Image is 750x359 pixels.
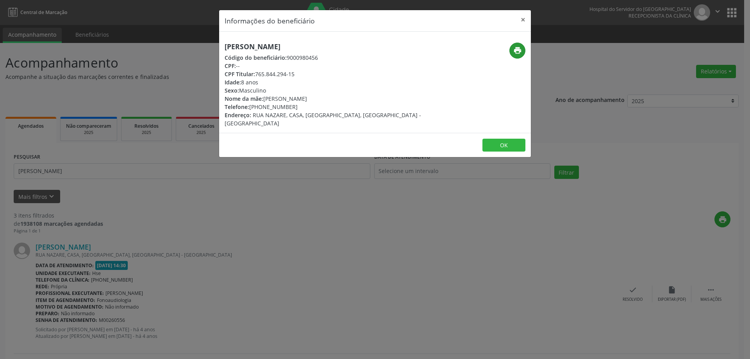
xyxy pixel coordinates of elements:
[515,10,531,29] button: Close
[225,43,421,51] h5: [PERSON_NAME]
[225,111,251,119] span: Endereço:
[225,16,315,26] h5: Informações do beneficiário
[225,103,421,111] div: [PHONE_NUMBER]
[513,46,522,55] i: print
[225,70,421,78] div: 765.844.294-15
[225,54,421,62] div: 9000980456
[225,79,241,86] span: Idade:
[225,95,263,102] span: Nome da mãe:
[225,78,421,86] div: 8 anos
[225,62,236,70] span: CPF:
[225,87,239,94] span: Sexo:
[225,103,249,111] span: Telefone:
[225,62,421,70] div: --
[225,86,421,95] div: Masculino
[482,139,525,152] button: OK
[225,95,421,103] div: [PERSON_NAME]
[225,70,255,78] span: CPF Titular:
[225,111,421,127] span: RUA NAZARE, CASA, [GEOGRAPHIC_DATA], [GEOGRAPHIC_DATA] - [GEOGRAPHIC_DATA]
[509,43,525,59] button: print
[225,54,287,61] span: Código do beneficiário:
